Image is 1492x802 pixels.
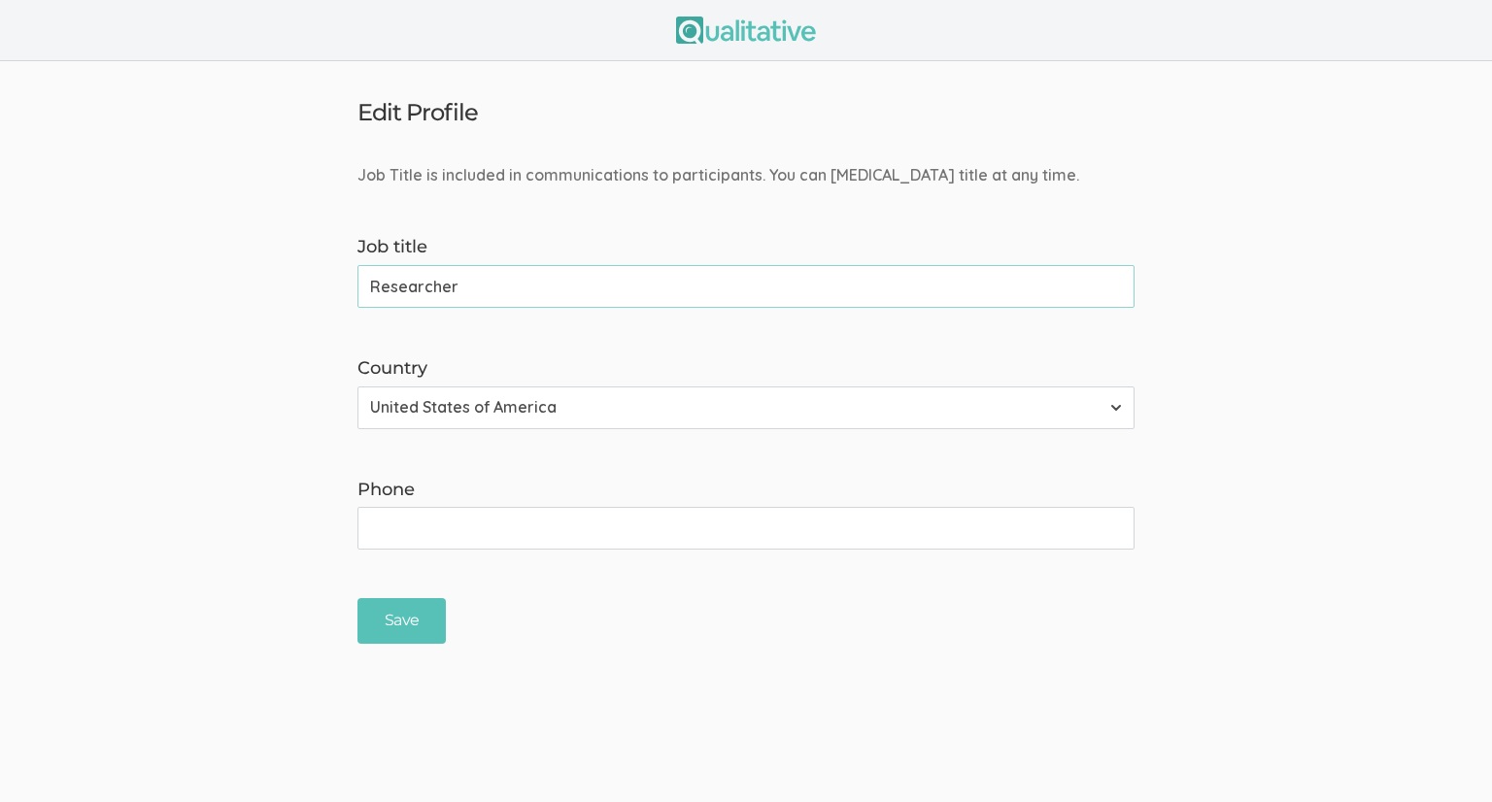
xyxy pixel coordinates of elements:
[357,478,1135,503] label: Phone
[357,235,1135,260] label: Job title
[357,598,446,644] input: Save
[343,164,1149,186] div: Job Title is included in communications to participants. You can [MEDICAL_DATA] title at any time.
[1395,709,1492,802] iframe: Chat Widget
[357,100,478,125] h3: Edit Profile
[676,17,816,44] img: Qualitative
[357,356,1135,382] label: Country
